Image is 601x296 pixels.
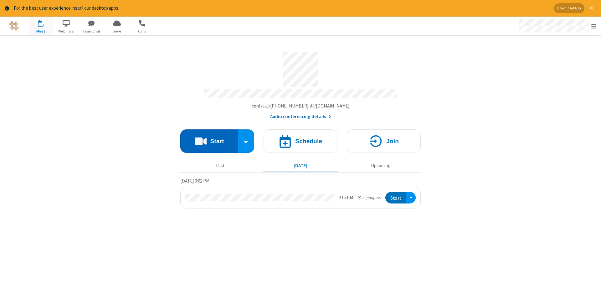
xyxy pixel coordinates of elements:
[210,138,224,144] h4: Start
[264,129,337,153] button: Schedule
[80,28,103,34] span: Team Chat
[263,160,338,172] button: [DATE]
[183,160,258,172] button: Past
[180,178,209,184] span: [DATE] 9:02 PM
[406,192,416,203] div: Open menu
[180,129,238,153] button: Start
[180,47,421,120] section: Account details
[347,129,421,153] button: Join
[587,3,596,13] button: Close alert
[386,138,399,144] h4: Join
[180,177,421,208] section: Today's Meetings
[295,138,322,144] h4: Schedule
[54,28,78,34] span: Webinars
[252,103,350,109] span: Copy my meeting room link
[9,21,19,31] img: QA Selenium DO NOT DELETE OR CHANGE
[554,3,584,13] button: Download App
[270,113,331,120] button: Audio conferencing details
[131,28,154,34] span: Calls
[338,194,353,201] div: 9:15 PM
[105,28,129,34] span: Drive
[252,103,350,110] button: Copy my meeting room linkCopy my meeting room link
[343,160,419,172] button: Upcoming
[29,28,53,34] span: Meet
[513,17,601,35] div: Open menu
[2,17,26,35] button: Logo
[42,20,46,25] div: 1
[238,129,254,153] div: Start conference options
[385,192,406,203] button: Start
[14,5,549,12] div: For the best user experience install our desktop apps.
[358,195,381,201] em: in progress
